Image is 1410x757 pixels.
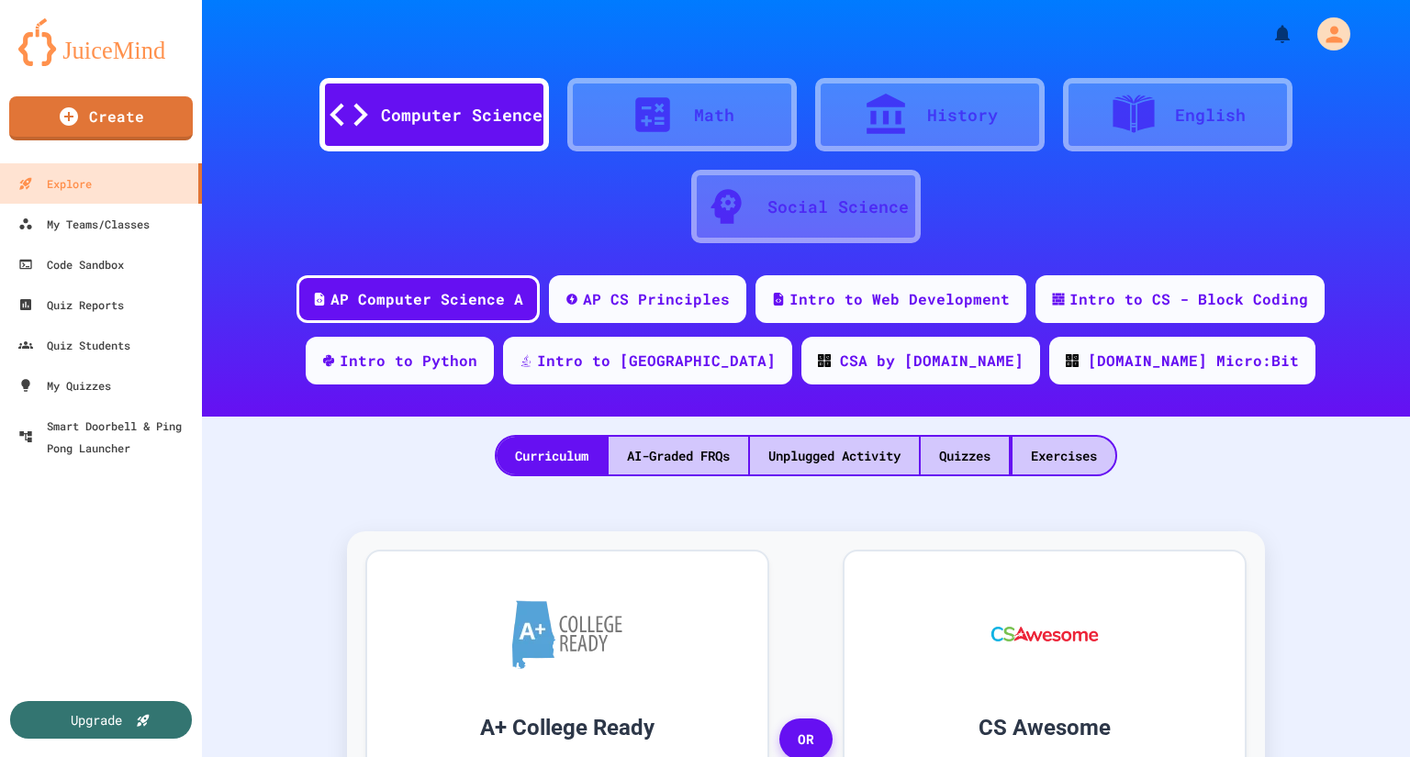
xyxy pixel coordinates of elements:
[927,103,998,128] div: History
[18,334,130,356] div: Quiz Students
[1069,288,1308,310] div: Intro to CS - Block Coding
[818,354,831,367] img: CODE_logo_RGB.png
[18,294,124,316] div: Quiz Reports
[330,288,523,310] div: AP Computer Science A
[512,600,622,669] img: A+ College Ready
[583,288,730,310] div: AP CS Principles
[340,350,477,372] div: Intro to Python
[1066,354,1079,367] img: CODE_logo_RGB.png
[18,374,111,396] div: My Quizzes
[9,96,193,140] a: Create
[18,253,124,275] div: Code Sandbox
[840,350,1024,372] div: CSA by [DOMAIN_NAME]
[18,213,150,235] div: My Teams/Classes
[1013,437,1115,474] div: Exercises
[395,711,740,744] h3: A+ College Ready
[1175,103,1246,128] div: English
[18,173,92,195] div: Explore
[609,437,748,474] div: AI-Graded FRQs
[18,415,195,459] div: Smart Doorbell & Ping Pong Launcher
[381,103,543,128] div: Computer Science
[1088,350,1299,372] div: [DOMAIN_NAME] Micro:Bit
[767,195,909,219] div: Social Science
[789,288,1010,310] div: Intro to Web Development
[1333,684,1392,739] iframe: chat widget
[1258,604,1392,682] iframe: chat widget
[71,710,122,729] div: Upgrade
[750,437,919,474] div: Unplugged Activity
[921,437,1009,474] div: Quizzes
[973,579,1117,689] img: CS Awesome
[1237,18,1298,50] div: My Notifications
[18,18,184,66] img: logo-orange.svg
[694,103,734,128] div: Math
[1298,13,1355,55] div: My Account
[872,711,1217,744] h3: CS Awesome
[537,350,776,372] div: Intro to [GEOGRAPHIC_DATA]
[497,437,607,474] div: Curriculum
